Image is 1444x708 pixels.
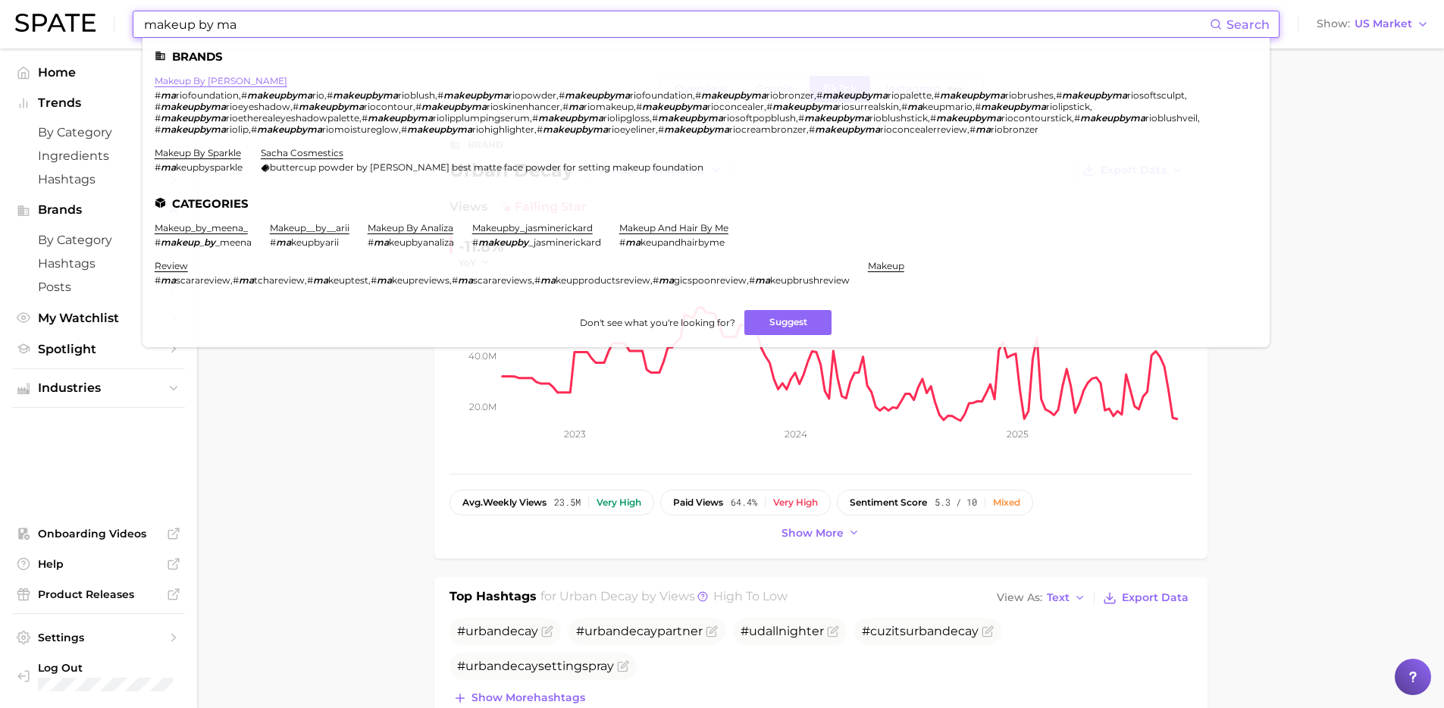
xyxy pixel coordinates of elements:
[502,659,538,673] span: decay
[38,125,159,139] span: by Category
[619,222,728,233] a: makeup and hair by me
[541,625,553,638] button: Flag as miscategorized or irrelevant
[452,274,458,286] span: #
[809,124,815,135] span: #
[729,124,807,135] span: riocreambronzer
[975,101,981,112] span: #
[328,274,368,286] span: keuptest
[12,92,185,114] button: Trends
[538,112,603,124] em: makeupbyma
[744,310,832,335] button: Suggest
[1001,112,1072,124] span: riocontourstick
[12,522,185,545] a: Onboarding Videos
[543,124,608,135] em: makeupbyma
[12,583,185,606] a: Product Releases
[261,147,343,158] a: sacha cosmestics
[155,161,161,173] span: #
[641,237,725,248] span: keupandhairbyme
[215,237,252,248] span: _meena
[161,112,226,124] em: makeupbyma
[155,274,850,286] div: , , , , , , ,
[773,497,818,508] div: Very high
[658,112,723,124] em: makeupbyma
[617,660,629,672] button: Flag as miscategorized or irrelevant
[907,101,922,112] em: ma
[659,274,674,286] em: ma
[1047,594,1070,602] span: Text
[772,101,838,112] em: makeupbyma
[940,89,1005,101] em: makeupbyma
[38,65,159,80] span: Home
[1074,112,1080,124] span: #
[563,428,585,440] tspan: 2023
[472,237,478,248] span: #
[701,89,766,101] em: makeupbyma
[1226,17,1270,32] span: Search
[569,101,584,112] em: ma
[421,101,487,112] em: makeupbyma
[664,124,729,135] em: makeupbyma
[462,497,483,508] abbr: average
[1080,112,1145,124] em: makeupbyma
[827,625,839,638] button: Flag as miscategorized or irrelevant
[997,594,1042,602] span: View As
[276,237,291,248] em: ma
[38,149,159,163] span: Ingredients
[707,101,764,112] span: rioconcealer
[176,161,243,173] span: keupbysparkle
[534,274,540,286] span: #
[1355,20,1412,28] span: US Market
[392,274,449,286] span: keupreviews
[199,237,204,248] span: _
[901,101,907,112] span: #
[880,124,967,135] span: rioconcealerreview
[502,624,538,638] span: decay
[625,237,641,248] em: ma
[322,124,399,135] span: riomoistureglow
[38,661,173,675] span: Log Out
[38,280,159,294] span: Posts
[12,199,185,221] button: Brands
[161,237,199,248] em: makeup
[1145,112,1198,124] span: rioblushveil
[38,233,159,247] span: by Category
[12,121,185,144] a: by Category
[468,350,496,362] tspan: 40.0m
[38,311,159,325] span: My Watchlist
[465,624,502,638] span: urban
[313,274,328,286] em: ma
[630,89,693,101] span: riofoundation
[368,222,453,233] a: makeup by analiza
[176,89,239,101] span: riofoundation
[559,89,565,101] span: #
[15,14,96,32] img: SPATE
[12,144,185,168] a: Ingredients
[782,527,844,540] span: Show more
[155,197,1258,210] li: Categories
[465,659,502,673] span: urban
[161,89,176,101] em: ma
[935,497,977,508] span: 5.3 / 10
[389,237,454,248] span: keupbyanaliza
[38,527,159,540] span: Onboarding Videos
[251,124,257,135] span: #
[1062,89,1127,101] em: makeupbyma
[457,624,538,638] span: #
[12,252,185,275] a: Hashtags
[204,237,215,248] em: by
[584,624,621,638] span: urban
[449,490,654,515] button: avg.weekly views23.5mVery high
[449,587,537,609] h1: Top Hashtags
[312,89,324,101] span: rio
[38,587,159,601] span: Product Releases
[38,172,159,186] span: Hashtags
[936,112,1001,124] em: makeupbyma
[804,112,869,124] em: makeupbyma
[1127,89,1185,101] span: riosoftsculpt
[293,101,299,112] span: #
[443,89,509,101] em: makeupbyma
[161,161,176,173] em: ma
[942,624,979,638] span: decay
[597,497,641,508] div: Very high
[155,112,161,124] span: #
